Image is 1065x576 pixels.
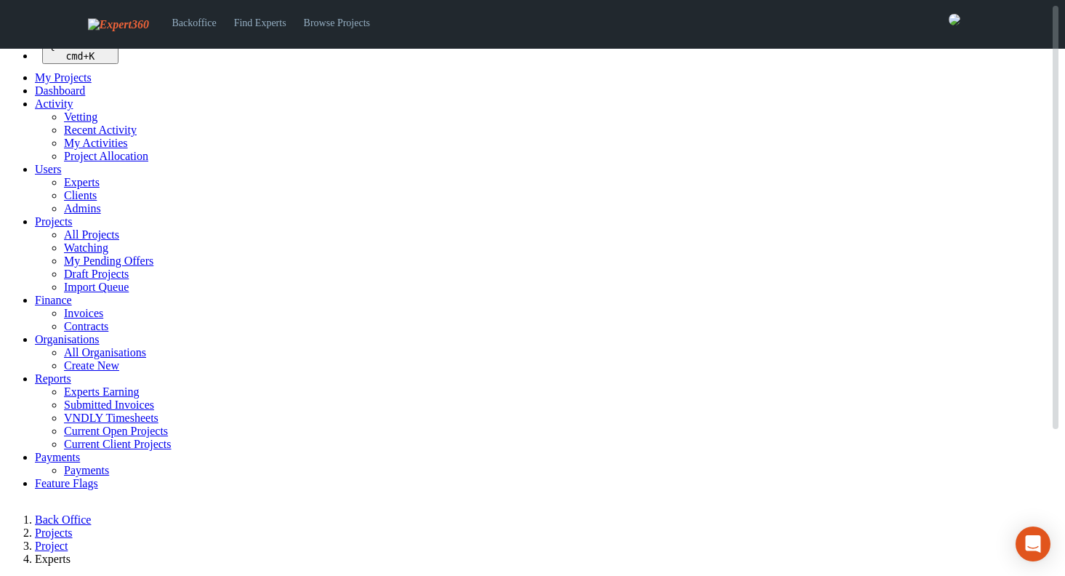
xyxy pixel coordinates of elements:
a: All Organisations [64,346,146,359]
a: Finance [35,294,72,306]
a: Recent Activity [64,124,137,136]
a: Admins [64,202,101,215]
a: Draft Projects [64,268,129,280]
a: Experts [64,176,100,188]
a: Back Office [35,513,91,526]
li: Experts [35,553,1059,566]
a: Payments [64,464,109,476]
a: Create New [64,359,119,372]
a: Organisations [35,333,100,345]
a: Invoices [64,307,103,319]
kbd: cmd [65,51,83,62]
a: Current Open Projects [64,425,168,437]
a: Clients [64,189,97,201]
kbd: K [89,51,95,62]
a: Current Client Projects [64,438,172,450]
a: VNDLY Timesheets [64,412,158,424]
a: Vetting [64,111,97,123]
a: Submitted Invoices [64,399,154,411]
img: Expert360 [88,18,149,31]
a: Import Queue [64,281,129,293]
div: + [48,51,113,62]
button: Quick search... cmd+K [42,38,118,64]
a: Project [35,540,68,552]
a: My Projects [35,71,92,84]
a: All Projects [64,228,119,241]
div: Open Intercom Messenger [1016,527,1050,561]
a: Contracts [64,320,108,332]
a: My Activities [64,137,128,149]
a: Reports [35,372,71,385]
a: Project Allocation [64,150,148,162]
a: Dashboard [35,84,85,97]
a: Feature Flags [35,477,98,489]
a: My Pending Offers [64,255,153,267]
a: Payments [35,451,80,463]
a: Watching [64,241,108,254]
a: Projects [35,527,73,539]
img: 0421c9a1-ac87-4857-a63f-b59ed7722763-normal.jpeg [949,14,960,25]
a: Projects [35,215,73,228]
a: Experts Earning [64,385,140,398]
a: Activity [35,97,73,110]
a: Users [35,163,61,175]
